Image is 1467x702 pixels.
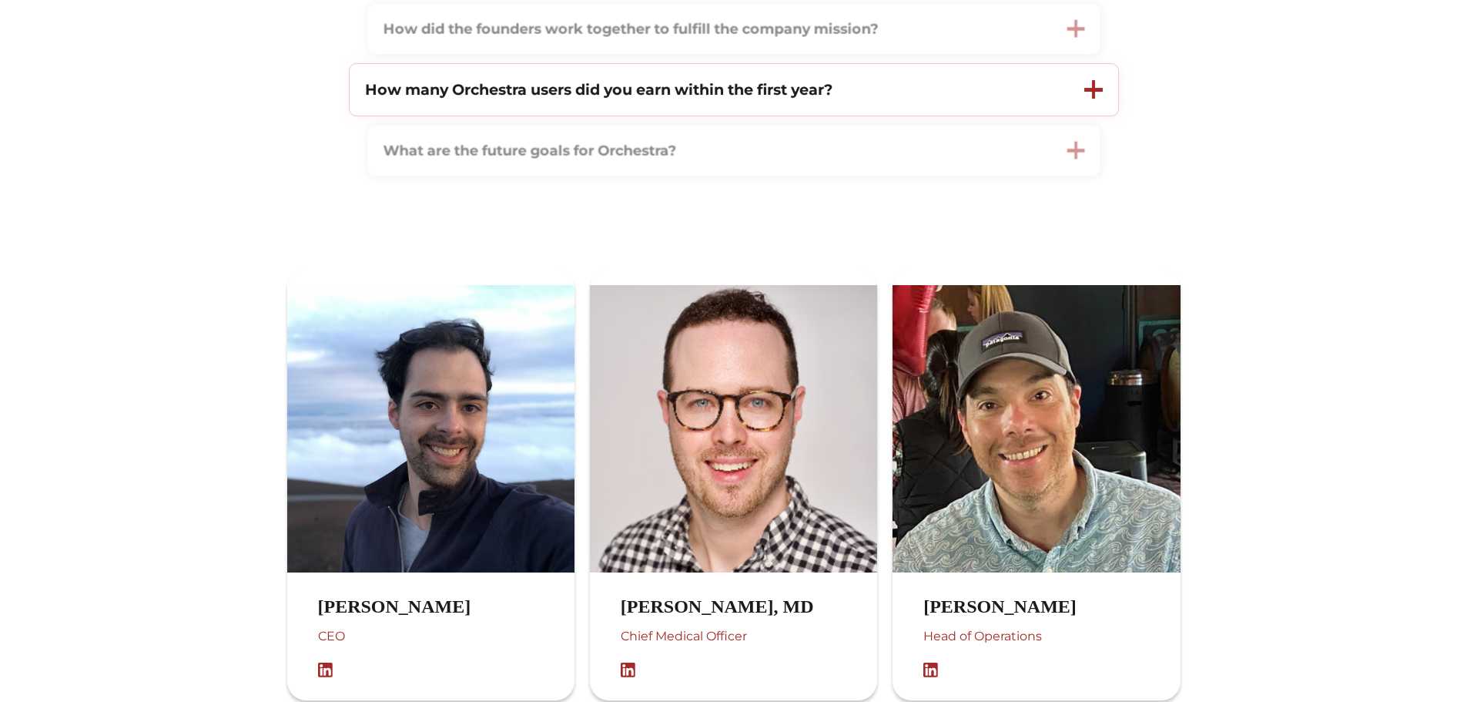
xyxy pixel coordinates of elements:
[621,596,845,618] h3: [PERSON_NAME], MD
[365,80,832,99] strong: How many Orchestra users did you earn within the first year?
[318,626,502,663] div: CEO
[923,626,1107,663] div: Head of Operations
[318,596,502,618] h3: [PERSON_NAME]
[383,20,878,38] strong: How did the founders work together to fulfill the company mission?
[383,141,675,159] strong: What are the future goals for Orchestra?
[621,626,845,663] div: Chief Medical Officer
[923,596,1107,618] h3: [PERSON_NAME]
